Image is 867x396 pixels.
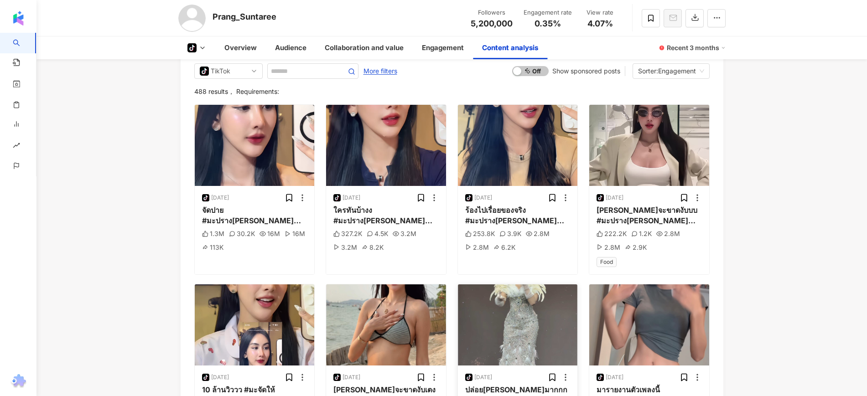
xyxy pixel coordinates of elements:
div: 30.2K [229,229,255,238]
span: 0.35% [535,19,561,28]
div: [DATE] [343,194,360,202]
div: Show sponsored posts [552,67,620,75]
div: Engagement [422,42,464,53]
span: rise [13,136,20,157]
div: 16M [285,229,305,238]
div: 4.5K [367,229,388,238]
div: 488 results ， Requirements: [194,88,710,95]
img: post-image [195,284,315,365]
div: [DATE] [606,194,623,202]
img: post-image [195,105,315,186]
span: More filters [363,64,397,78]
div: 3.9K [499,229,521,238]
div: 2.8M [526,229,550,238]
div: Recent 3 months [667,41,726,55]
div: 327.2K [333,229,362,238]
img: post-image [458,105,578,186]
div: Prang_Suntaree [213,11,276,22]
div: 3.2M [393,229,416,238]
div: 222.2K [597,229,627,238]
div: 253.8K [465,229,495,238]
img: KOL Avatar [178,5,206,32]
div: Content analysis [482,42,538,53]
div: [DATE] [211,374,229,381]
span: 5,200,000 [471,19,513,28]
button: More filters [363,63,398,78]
div: 3.2M [333,243,357,252]
div: 2.8M [597,243,620,252]
div: [DATE] [211,194,229,202]
span: 4.07% [587,19,613,28]
div: [PERSON_NAME]จะขาดงับบบ #มะปราง[PERSON_NAME] #มะจัดให้ [597,205,702,226]
div: ใครทันบ้างง #มะปราง[PERSON_NAME] #มะจัดให้ [333,205,439,226]
div: 2.8M [465,243,489,252]
div: View rate [583,8,618,17]
div: Engagement rate [524,8,572,17]
div: ร้องไปเรื่อยของจริง #มะปราง[PERSON_NAME] #มะจัดให้ [465,205,571,226]
div: 1.3M [202,229,224,238]
img: logo icon [11,11,26,26]
div: 2.8M [656,229,680,238]
div: 113K [202,243,223,252]
div: 2.9K [625,243,647,252]
div: Audience [275,42,306,53]
div: Engagement [658,64,696,78]
div: 16M [260,229,280,238]
img: chrome extension [10,374,27,389]
div: 6.2K [493,243,515,252]
img: post-image [326,105,446,186]
img: post-image [326,284,446,365]
div: จัดปาย #มะปราง[PERSON_NAME] #มะจัดให้ [202,205,307,226]
img: post-image [458,284,578,365]
div: Followers [471,8,513,17]
div: [DATE] [474,194,492,202]
a: search [13,33,46,54]
div: [DATE] [343,374,360,381]
div: [DATE] [474,374,492,381]
div: TikTok [211,64,240,78]
div: Overview [224,42,257,53]
div: [DATE] [606,374,623,381]
div: Sorter: [638,64,696,78]
div: 8.2K [362,243,384,252]
img: post-image [589,284,709,365]
div: 1.2K [631,229,652,238]
img: post-image [589,105,709,186]
span: Food [597,257,617,267]
div: Collaboration and value [325,42,404,53]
